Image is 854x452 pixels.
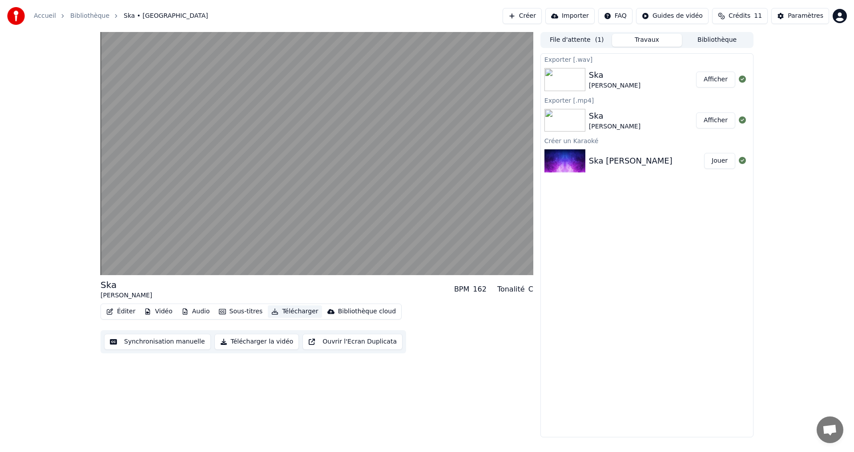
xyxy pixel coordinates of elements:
button: Éditer [103,305,139,318]
div: C [528,284,533,295]
span: ( 1 ) [595,36,604,44]
a: Accueil [34,12,56,20]
button: Afficher [696,112,735,128]
button: Sous-titres [215,305,266,318]
button: FAQ [598,8,632,24]
div: 162 [473,284,487,295]
button: Guides de vidéo [636,8,709,24]
button: Créer [503,8,542,24]
div: [PERSON_NAME] [589,122,640,131]
button: Ouvrir l'Ecran Duplicata [302,334,403,350]
div: Ska [PERSON_NAME] [589,155,673,167]
a: Bibliothèque [70,12,109,20]
div: Créer un Karaoké [541,135,753,146]
button: File d'attente [542,34,612,47]
button: Jouer [704,153,735,169]
button: Télécharger [268,305,322,318]
div: [PERSON_NAME] [101,291,152,300]
span: 11 [754,12,762,20]
button: Bibliothèque [682,34,752,47]
div: [PERSON_NAME] [589,81,640,90]
div: Tonalité [497,284,525,295]
button: Paramètres [771,8,829,24]
div: BPM [454,284,469,295]
button: Audio [178,305,213,318]
span: Crédits [729,12,750,20]
span: Ska • [GEOGRAPHIC_DATA] [124,12,208,20]
img: youka [7,7,25,25]
button: Télécharger la vidéo [214,334,299,350]
div: Ska [589,110,640,122]
div: Ska [101,279,152,291]
div: Paramètres [788,12,823,20]
button: Afficher [696,72,735,88]
div: Exporter [.wav] [541,54,753,64]
button: Crédits11 [712,8,768,24]
nav: breadcrumb [34,12,208,20]
button: Importer [545,8,595,24]
button: Vidéo [141,305,176,318]
div: Ska [589,69,640,81]
button: Synchronisation manuelle [104,334,211,350]
button: Travaux [612,34,682,47]
a: Ouvrir le chat [817,416,843,443]
div: Bibliothèque cloud [338,307,396,316]
div: Exporter [.mp4] [541,95,753,105]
